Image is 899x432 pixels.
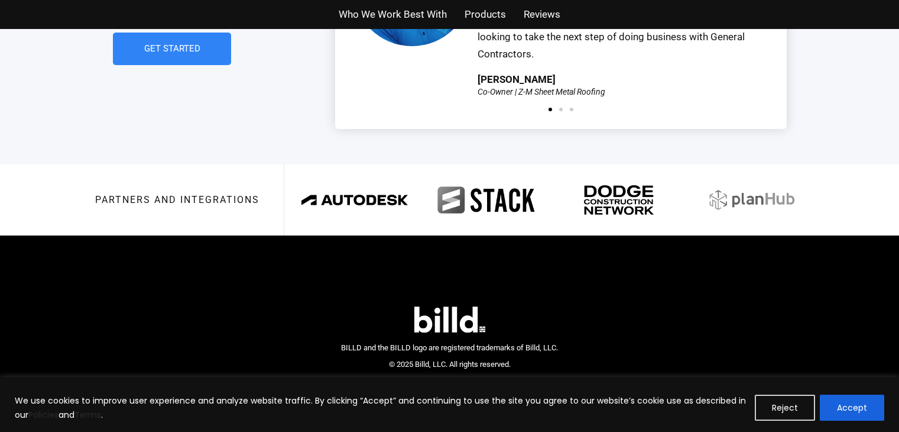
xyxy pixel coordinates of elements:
[820,395,884,421] button: Accept
[74,409,101,421] a: Terms
[478,75,556,85] div: [PERSON_NAME]
[570,108,573,111] span: Go to slide 3
[524,6,560,23] a: Reviews
[559,108,563,111] span: Go to slide 2
[144,44,200,53] span: Get Started
[28,409,59,421] a: Policies
[755,395,815,421] button: Reject
[549,108,552,111] span: Go to slide 1
[95,195,259,205] h3: Partners and integrations
[339,6,447,23] a: Who We Work Best With
[113,33,231,65] a: Get Started
[465,6,506,23] a: Products
[478,88,605,96] div: Co-Owner | Z-M Sheet Metal Roofing
[15,394,746,422] p: We use cookies to improve user experience and analyze website traffic. By clicking “Accept” and c...
[341,343,558,369] span: BILLD and the BILLD logo are registered trademarks of Billd, LLC. © 2025 Billd, LLC. All rights r...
